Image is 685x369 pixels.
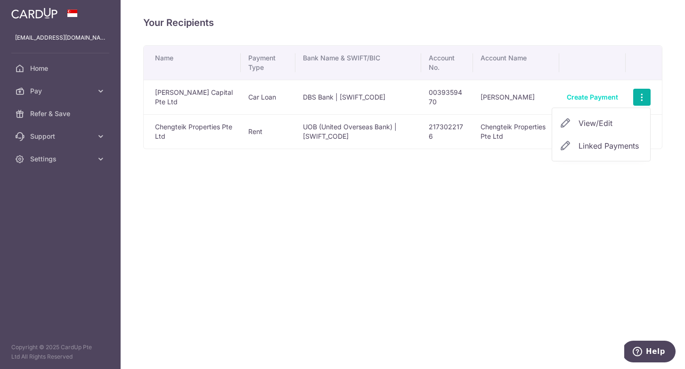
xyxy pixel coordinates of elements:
img: CardUp [11,8,57,19]
td: UOB (United Overseas Bank) | [SWIFT_CODE] [295,114,421,149]
th: Account Name [473,46,559,80]
th: Payment Type [241,46,295,80]
span: Settings [30,154,92,164]
iframe: Opens a widget where you can find more information [624,341,676,364]
span: Refer & Save [30,109,92,118]
th: Name [144,46,241,80]
a: Linked Payments [552,134,650,157]
td: Rent [241,114,295,149]
p: [EMAIL_ADDRESS][DOMAIN_NAME] [15,33,106,42]
td: Chengteik Properties Pte Ltd [144,114,241,149]
h4: Your Recipients [143,15,662,30]
span: Pay [30,86,92,96]
td: 2173022176 [421,114,473,149]
span: Home [30,64,92,73]
a: View/Edit [552,112,650,134]
td: [PERSON_NAME] [473,80,559,114]
span: View/Edit [579,117,643,129]
td: 0039359470 [421,80,473,114]
td: Car Loan [241,80,295,114]
td: [PERSON_NAME] Capital Pte Ltd [144,80,241,114]
span: translation missing: en.user_payees.user_payee_list.linked_payments [579,141,639,151]
span: Support [30,132,92,141]
th: Account No. [421,46,473,80]
th: Bank Name & SWIFT/BIC [295,46,421,80]
a: Create Payment [567,93,618,101]
td: DBS Bank | [SWIFT_CODE] [295,80,421,114]
td: Chengteik Properties Pte Ltd [473,114,559,149]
